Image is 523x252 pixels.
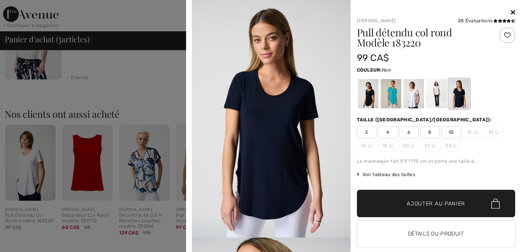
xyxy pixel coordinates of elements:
[18,5,33,13] span: Aide
[403,79,423,108] div: Vanille 30
[399,126,419,138] span: 6
[442,126,461,138] span: 10
[357,67,382,73] span: Couleur:
[357,140,376,151] span: 16
[357,190,516,217] button: Ajouter au panier
[358,79,378,108] div: Noir
[378,126,398,138] span: 4
[463,126,482,138] span: 12
[357,171,416,178] span: Voir tableau des tailles
[357,126,376,138] span: 2
[495,130,499,134] img: ring-m.svg
[432,144,436,148] img: ring-m.svg
[453,144,457,148] img: ring-m.svg
[357,18,396,23] a: [PERSON_NAME]
[357,27,489,48] h1: Pull détendu col rond Modèle 183220
[357,158,516,165] div: Le mannequin fait 5'9"/175 cm et porte une taille 6.
[399,140,419,151] span: 20
[474,130,478,134] img: ring-m.svg
[357,220,516,248] button: Détails du produit
[420,140,440,151] span: 22
[378,140,398,151] span: 18
[407,200,465,208] span: Ajouter au panier
[426,79,446,108] div: Blanc
[380,79,401,108] div: Aruba blue
[411,144,414,148] img: ring-m.svg
[491,198,500,209] img: Bag.svg
[368,144,372,148] img: ring-m.svg
[357,52,389,63] span: 99 CA$
[449,79,469,108] div: Bleu Minuit 40
[389,144,393,148] img: ring-m.svg
[420,126,440,138] span: 8
[357,116,494,123] div: Taille ([GEOGRAPHIC_DATA]/[GEOGRAPHIC_DATA]):
[382,67,391,73] span: Noir
[442,140,461,151] span: 24
[458,17,515,24] div: 28 Évaluations
[484,126,503,138] span: 14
